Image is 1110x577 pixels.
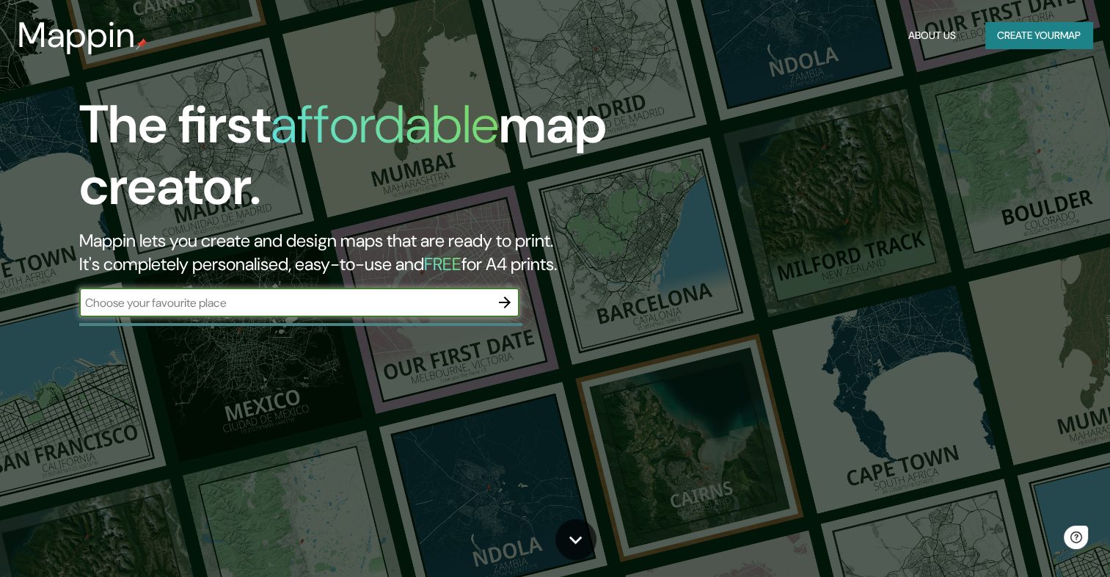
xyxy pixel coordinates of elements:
h3: Mappin [18,15,136,56]
h2: Mappin lets you create and design maps that are ready to print. It's completely personalised, eas... [79,229,635,276]
input: Choose your favourite place [79,294,490,311]
img: mappin-pin [136,38,147,50]
button: About Us [902,22,962,49]
button: Create yourmap [985,22,1092,49]
h5: FREE [424,253,461,275]
h1: affordable [271,90,499,159]
iframe: Help widget launcher [979,520,1094,561]
h1: The first map creator. [79,94,635,229]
